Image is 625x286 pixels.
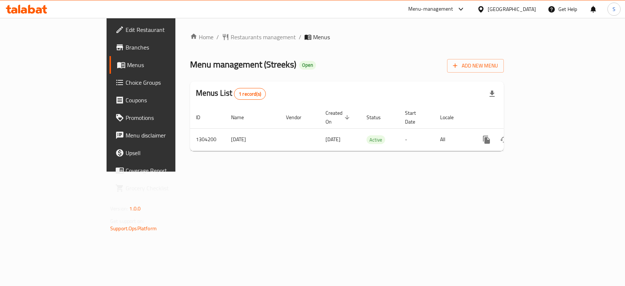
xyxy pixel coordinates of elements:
[109,109,211,126] a: Promotions
[367,113,390,122] span: Status
[367,136,385,144] span: Active
[488,5,536,13] div: [GEOGRAPHIC_DATA]
[325,109,352,126] span: Created On
[495,131,513,148] button: Change Status
[299,62,316,68] span: Open
[126,113,205,122] span: Promotions
[399,128,434,151] td: -
[126,25,205,34] span: Edit Restaurant
[109,21,211,38] a: Edit Restaurant
[222,33,296,41] a: Restaurants management
[447,59,504,73] button: Add New Menu
[234,88,266,100] div: Total records count
[109,179,211,197] a: Grocery Checklist
[472,106,554,129] th: Actions
[216,33,219,41] li: /
[126,131,205,140] span: Menu disclaimer
[367,135,385,144] div: Active
[299,33,301,41] li: /
[325,135,341,144] span: [DATE]
[110,204,128,213] span: Version:
[231,113,253,122] span: Name
[313,33,330,41] span: Menus
[109,126,211,144] a: Menu disclaimer
[126,43,205,52] span: Branches
[225,128,280,151] td: [DATE]
[126,148,205,157] span: Upsell
[453,61,498,70] span: Add New Menu
[109,74,211,91] a: Choice Groups
[110,224,157,233] a: Support.OpsPlatform
[109,91,211,109] a: Coupons
[109,38,211,56] a: Branches
[434,128,472,151] td: All
[408,5,453,14] div: Menu-management
[196,113,210,122] span: ID
[483,85,501,103] div: Export file
[126,166,205,175] span: Coverage Report
[110,216,144,226] span: Get support on:
[126,184,205,192] span: Grocery Checklist
[299,61,316,70] div: Open
[190,106,554,151] table: enhanced table
[196,88,266,100] h2: Menus List
[405,109,425,126] span: Start Date
[109,162,211,179] a: Coverage Report
[478,131,495,148] button: more
[286,113,311,122] span: Vendor
[129,204,141,213] span: 1.0.0
[109,56,211,74] a: Menus
[440,113,463,122] span: Locale
[613,5,615,13] span: S
[126,96,205,104] span: Coupons
[109,144,211,162] a: Upsell
[190,33,504,41] nav: breadcrumb
[190,56,296,73] span: Menu management ( Streeks )
[231,33,296,41] span: Restaurants management
[126,78,205,87] span: Choice Groups
[234,91,265,98] span: 1 record(s)
[127,60,205,69] span: Menus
